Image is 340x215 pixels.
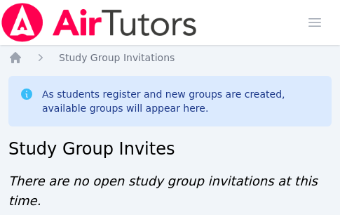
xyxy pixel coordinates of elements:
span: There are no open study group invitations at this time. [8,174,318,208]
div: As students register and new groups are created, available groups will appear here. [42,87,320,115]
span: Study Group Invitations [59,52,175,63]
h2: Study Group Invites [8,138,332,160]
a: Study Group Invitations [59,51,175,65]
nav: Breadcrumb [8,51,332,65]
